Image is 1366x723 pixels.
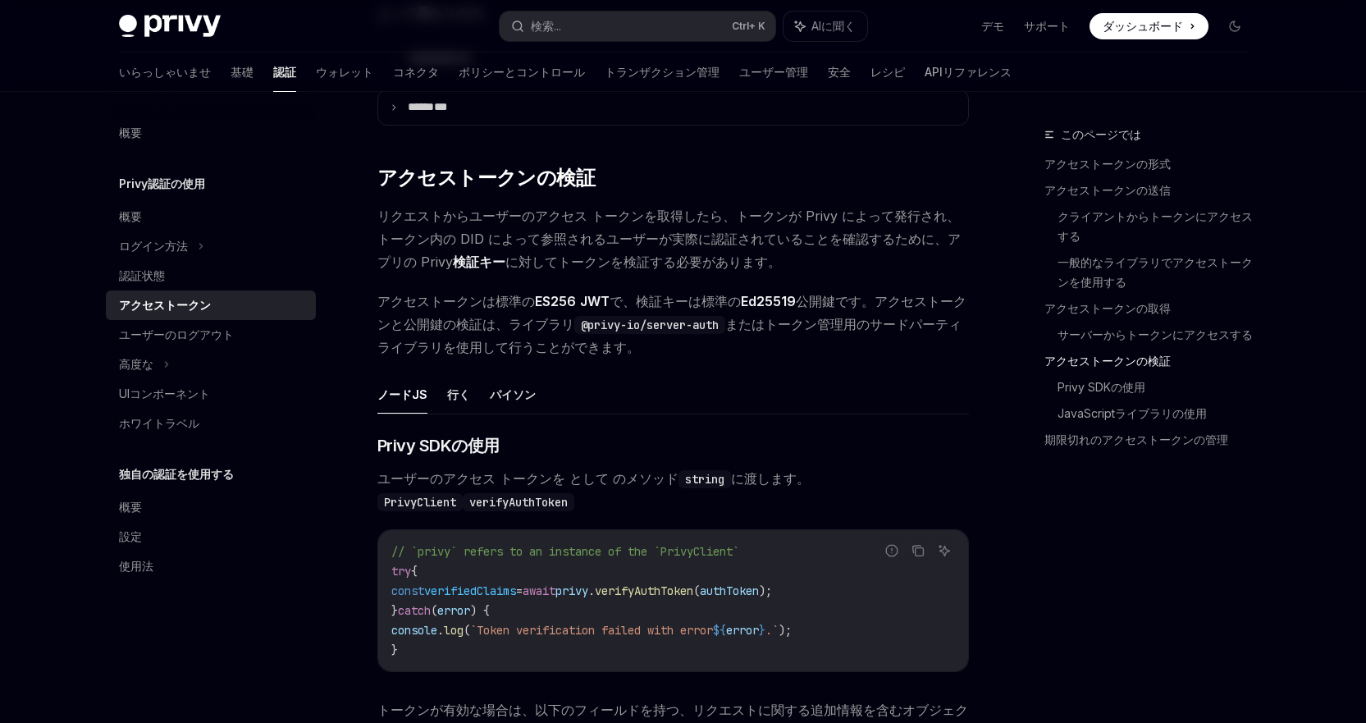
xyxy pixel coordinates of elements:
[500,11,775,41] button: 検索...Ctrl+ K
[731,470,797,487] font: に渡します
[470,603,490,618] span: ) {
[377,470,626,487] font: ユーザーのアクセス トークンを として の
[453,254,505,270] font: 検証キー
[828,53,851,92] a: 安全
[119,327,234,341] font: ユーザーのログアウト
[1061,127,1141,141] font: このページでは
[106,409,316,438] a: ホワイトラベル
[1058,374,1261,400] a: Privy SDKの使用
[231,53,254,92] a: 基礎
[1058,209,1253,243] font: クライアントからトークンにアクセスする
[700,583,759,598] span: authToken
[1044,301,1171,315] font: アクセストークンの取得
[580,293,610,310] a: JWT
[447,375,470,414] button: 行く
[1058,204,1261,249] a: クライアントからトークンにアクセスする
[626,470,678,487] font: メソッド
[459,53,585,92] a: ポリシーとコントロール
[1044,348,1261,374] a: アクセストークンの検証
[273,53,296,92] a: 認証
[732,20,749,32] font: Ctrl
[1044,183,1171,197] font: アクセストークンの送信
[925,53,1012,92] a: APIリファレンス
[870,65,905,79] font: レシピ
[444,623,464,638] span: log
[119,126,142,140] font: 概要
[106,291,316,320] a: アクセストークン
[759,583,772,598] span: );
[377,208,961,270] font: リクエストからユーザーのアクセス トークンを取得したら、トークンが Privy によって発行され、トークン内の DID によって参照されるユーザーが実際に認証されていることを確認するために、アプ...
[1103,19,1183,33] font: ダッシュボード
[490,375,536,414] button: パイソン
[377,293,535,309] font: アクセストークンは標準の
[555,583,588,598] span: privy
[784,11,867,41] button: AIに聞く
[106,202,316,231] a: 概要
[106,379,316,409] a: UIコンポーネント
[605,65,720,79] font: トランザクション管理
[1024,19,1070,33] font: サポート
[678,470,731,488] code: string
[811,19,856,33] font: AIに聞く
[393,65,439,79] font: コネクタ
[713,623,726,638] span: ${
[437,623,444,638] span: .
[119,65,211,79] font: いらっしゃいませ
[739,65,808,79] font: ユーザー管理
[1058,322,1261,348] a: サーバーからトークンにアクセスする
[574,316,725,334] code: @privy-io/server-auth
[119,15,221,38] img: ダークロゴ
[119,467,234,481] font: 独自の認証を使用する
[316,65,373,79] font: ウォレット
[119,416,199,430] font: ホワイトラベル
[741,293,796,310] a: Ed25519
[1058,255,1253,289] font: 一般的なライブラリでアクセストークンを使用する
[411,564,418,579] span: {
[726,623,759,638] span: error
[1058,327,1253,341] font: サーバーからトークンにアクセスする
[377,387,427,401] font: ノードJS
[580,293,610,309] font: JWT
[907,540,929,561] button: コードブロックの内容をコピーします
[119,387,210,400] font: UIコンポーネント
[119,53,211,92] a: いらっしゃいませ
[828,65,851,79] font: 安全
[106,118,316,148] a: 概要
[741,293,796,309] font: Ed25519
[377,293,966,332] font: 公開鍵です。アクセストークンと公開鍵の検証は、ライブラリ
[391,643,398,657] span: }
[981,18,1004,34] a: デモ
[1044,157,1171,171] font: アクセストークンの形式
[505,254,781,270] font: に対してトークンを検証する必要があります。
[119,176,205,190] font: Privy認証の使用
[391,623,437,638] span: console
[1044,354,1171,368] font: アクセストークンの検証
[1058,249,1261,295] a: 一般的なライブラリでアクセストークンを使用する
[119,239,188,253] font: ログイン方法
[535,293,576,309] font: ES256
[377,436,500,455] font: Privy SDKの使用
[535,293,576,310] a: ES256
[693,583,700,598] span: (
[119,209,142,223] font: 概要
[316,53,373,92] a: ウォレット
[377,166,595,190] font: アクセストークンの検証
[588,583,595,598] span: .
[273,65,296,79] font: 認証
[431,603,437,618] span: (
[377,375,427,414] button: ノードJS
[1058,400,1261,427] a: JavaScriptライブラリの使用
[106,261,316,291] a: 認証状態
[447,387,470,401] font: 行く
[759,623,765,638] span: }
[523,583,555,598] span: await
[106,320,316,350] a: ユーザーのログアウト
[1044,427,1261,453] a: 期限切れのアクセストークンの管理
[231,65,254,79] font: 基礎
[106,522,316,551] a: 設定
[1024,18,1070,34] a: サポート
[119,559,153,573] font: 使用法
[1090,13,1208,39] a: ダッシュボード
[391,544,739,559] span: // `privy` refers to an instance of the `PrivyClient`
[106,551,316,581] a: 使用法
